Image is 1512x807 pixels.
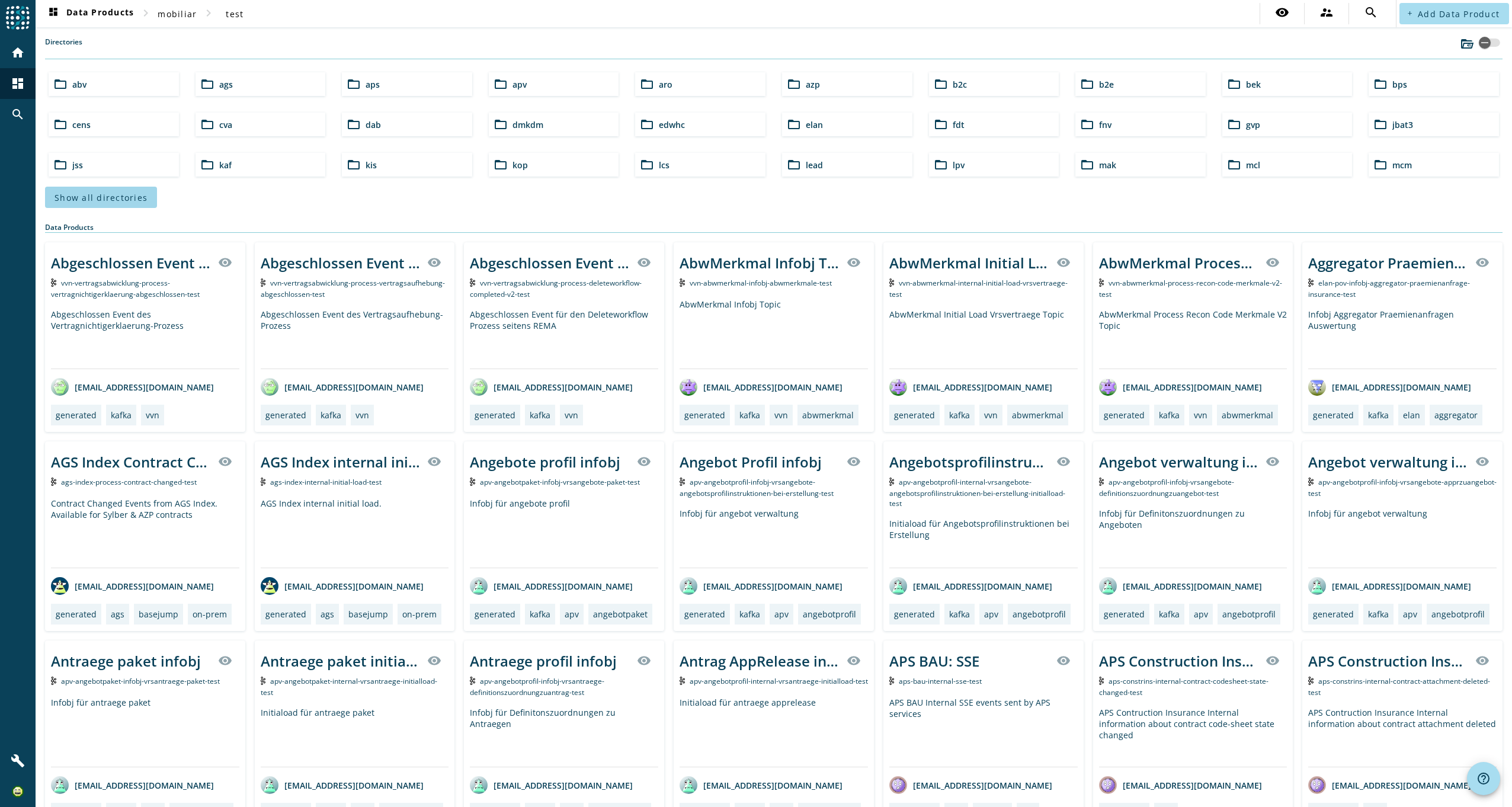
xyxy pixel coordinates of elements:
[889,651,979,671] div: APS BAU: SSE
[1013,609,1066,620] div: angebotprofil
[1099,676,1269,697] span: Kafka Topic: aps-constrins-internal-contract-codesheet-state-changed-test
[226,8,244,20] span: test
[51,253,211,273] div: Abgeschlossen Event des Vertragnichtigerklaerung-Prozess
[427,454,441,469] mat-icon: visibility
[640,117,654,132] mat-icon: folder_open
[1222,409,1273,421] div: abwmerkmal
[41,3,139,24] button: Data Products
[984,609,998,620] div: apv
[51,452,211,472] div: AGS Index Contract Changed Event
[1313,409,1354,421] div: generated
[1308,378,1471,396] div: [EMAIL_ADDRESS][DOMAIN_NAME]
[46,7,60,21] mat-icon: dashboard
[739,409,760,421] div: kafka
[261,309,449,369] div: Abgeschlossen Event des Vertragsaufhebung-Prozess
[1431,609,1485,620] div: angebotprofil
[1099,378,1262,396] div: [EMAIL_ADDRESS][DOMAIN_NAME]
[218,454,232,469] mat-icon: visibility
[470,253,630,273] div: Abgeschlossen Event für den Deleteworkflow Prozess seitens REMA
[51,577,69,595] img: avatar
[1099,79,1114,90] span: b2e
[1308,278,1470,299] span: Kafka Topic: elan-pov-infobj-aggregator-praemienanfrage-insurance-test
[470,651,617,671] div: Antraege profil infobj
[11,107,25,121] mat-icon: search
[1099,478,1104,486] img: Kafka Topic: apv-angebotprofil-infobj-vrsangebote-definitionszuordnungzuangebot-test
[640,77,654,91] mat-icon: folder_open
[934,158,948,172] mat-icon: folder_open
[261,776,278,794] img: avatar
[11,754,25,768] mat-icon: build
[1275,5,1289,20] mat-icon: visibility
[51,378,69,396] img: avatar
[470,478,475,486] img: Kafka Topic: apv-angebotpaket-infobj-vrsangebote-paket-test
[1434,409,1478,421] div: aggregator
[470,452,620,472] div: Angebote profil infobj
[1308,707,1497,767] div: APS Contruction Insurance Internal information about contract attachment deleted
[1368,409,1389,421] div: kafka
[6,6,30,30] img: spoud-logo.svg
[949,409,970,421] div: kafka
[1399,3,1509,24] button: Add Data Product
[1308,477,1497,498] span: Kafka Topic: apv-angebotprofil-infobj-vrsangebote-apprzuangebot-test
[889,518,1078,568] div: Initiaload für Angebotsprofilinstruktionen bei Erstellung
[72,119,91,130] span: cens
[1368,609,1389,620] div: kafka
[261,498,449,568] div: AGS Index internal initial load.
[684,609,725,620] div: generated
[1308,253,1468,273] div: Aggregator Praemienanfrage Infobj
[889,697,1078,767] div: APS BAU Internal SSE events sent by APS services
[51,677,56,685] img: Kafka Topic: apv-angebotpaket-infobj-vrsantraege-paket-test
[193,609,227,620] div: on-prem
[806,79,820,90] span: azp
[803,609,856,620] div: angebotprofil
[1159,409,1180,421] div: kafka
[51,478,56,486] img: Kafka Topic: ags-index-process-contract-changed-test
[1246,159,1260,171] span: mcl
[659,119,685,130] span: edwhc
[889,452,1049,472] div: Angebotsprofilinstruktionen bei Erstellung Initial Load
[953,159,965,171] span: lpv
[1308,378,1326,396] img: avatar
[1475,255,1489,270] mat-icon: visibility
[949,609,970,620] div: kafka
[1308,577,1471,595] div: [EMAIL_ADDRESS][DOMAIN_NAME]
[265,409,306,421] div: generated
[1308,577,1326,595] img: avatar
[1099,452,1259,472] div: Angebot verwaltung infobj
[1227,77,1241,91] mat-icon: folder_open
[1319,5,1334,20] mat-icon: supervisor_account
[680,278,685,287] img: Kafka Topic: vvn-abwmerkmal-infobj-abwmerkmale-test
[261,707,449,767] div: Initiaload für antraege paket
[470,776,488,794] img: avatar
[158,8,197,20] span: mobiliar
[261,253,421,273] div: Abgeschlossen Event des Vertragsaufhebung-Prozess
[470,278,475,287] img: Kafka Topic: vvn-vertragsabwicklung-process-deleteworkflow-completed-v2-test
[427,255,441,270] mat-icon: visibility
[261,378,424,396] div: [EMAIL_ADDRESS][DOMAIN_NAME]
[680,697,868,767] div: Initiaload für antraege apprelease
[889,378,1052,396] div: [EMAIL_ADDRESS][DOMAIN_NAME]
[806,119,823,130] span: elan
[46,7,134,21] span: Data Products
[1099,677,1104,685] img: Kafka Topic: aps-constrins-internal-contract-codesheet-state-changed-test
[680,677,685,685] img: Kafka Topic: apv-angebotprofil-internal-vrsantraege-initialload-test
[261,676,438,697] span: Kafka Topic: apv-angebotpaket-internal-vrsantraege-initialload-test
[984,409,998,421] div: vvn
[1080,158,1094,172] mat-icon: folder_open
[51,309,239,369] div: Abgeschlossen Event des Vertragnichtigerklaerung-Prozess
[475,409,515,421] div: generated
[1099,577,1117,595] img: avatar
[261,651,421,671] div: Antraege paket initial load
[55,192,148,203] span: Show all directories
[470,278,642,299] span: Kafka Topic: vvn-vertragsabwicklung-process-deleteworkflow-completed-v2-test
[889,477,1065,508] span: Kafka Topic: apv-angebotprofil-internal-vrsangebote-angebotsprofilinstruktionen-bei-erstellung-in...
[1266,454,1280,469] mat-icon: visibility
[51,498,239,568] div: Contract Changed Events from AGS Index. Available for Sylber & AZP contracts
[640,158,654,172] mat-icon: folder_open
[847,255,861,270] mat-icon: visibility
[1194,409,1207,421] div: vvn
[200,158,214,172] mat-icon: folder_open
[889,278,1068,299] span: Kafka Topic: vvn-abwmerkmal-internal-initial-load-vrsvertraege-test
[261,677,266,685] img: Kafka Topic: apv-angebotpaket-internal-vrsantraege-initialload-test
[366,119,381,130] span: dab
